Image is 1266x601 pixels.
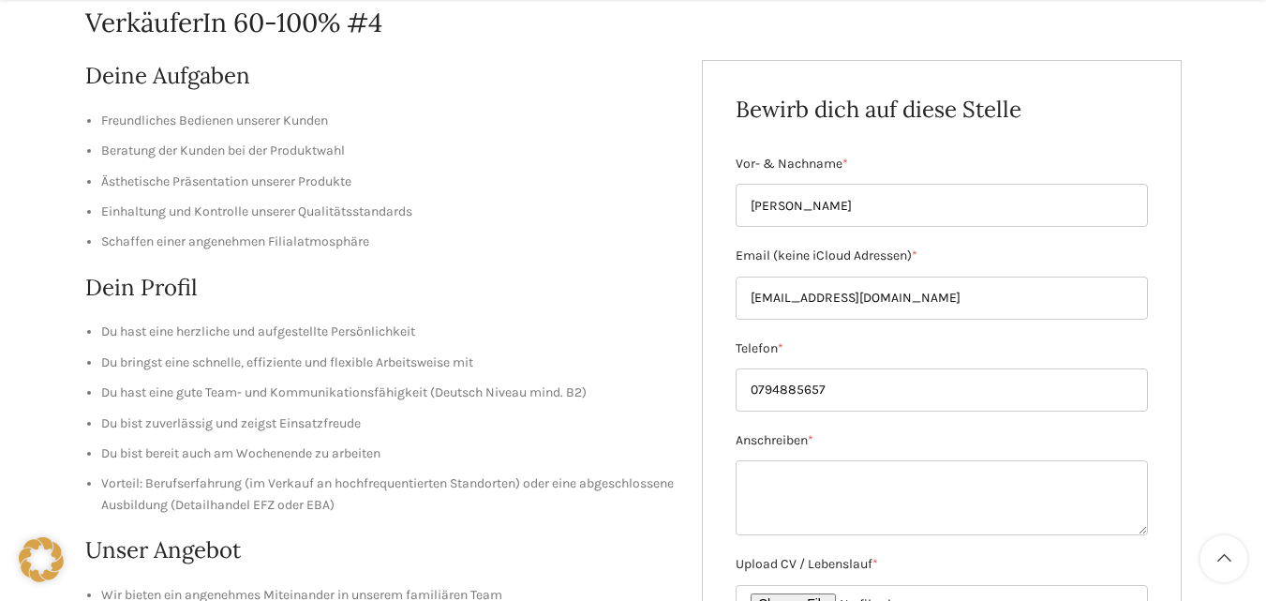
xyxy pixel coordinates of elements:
[736,338,1148,359] label: Telefon
[85,534,675,566] h2: Unser Angebot
[101,172,675,192] li: Ästhetische Präsentation unserer Produkte
[736,94,1148,126] h2: Bewirb dich auf diese Stelle
[736,430,1148,451] label: Anschreiben
[736,554,1148,575] label: Upload CV / Lebenslauf
[85,60,675,92] h2: Deine Aufgaben
[101,111,675,131] li: Freundliches Bedienen unserer Kunden
[736,246,1148,266] label: Email (keine iCloud Adressen)
[101,413,675,434] li: Du bist zuverlässig und zeigst Einsatzfreude
[101,353,675,373] li: Du bringst eine schnelle, effiziente und flexible Arbeitsweise mit
[101,202,675,222] li: Einhaltung und Kontrolle unserer Qualitätsstandards
[1200,535,1247,582] a: Scroll to top button
[101,473,675,516] li: Vorteil: Berufserfahrung (im Verkauf an hochfrequentierten Standorten) oder eine abgeschlossene A...
[101,232,675,252] li: Schaffen einer angenehmen Filialatmosphäre
[101,322,675,342] li: Du hast eine herzliche und aufgestellte Persönlichkeit
[85,5,1182,41] h1: VerkäuferIn 60-100% #4
[101,443,675,464] li: Du bist bereit auch am Wochenende zu arbeiten
[85,272,675,304] h2: Dein Profil
[736,154,1148,174] label: Vor- & Nachname
[101,383,675,403] li: Du hast eine gute Team- und Kommunikationsfähigkeit (Deutsch Niveau mind. B2)
[101,141,675,161] li: Beratung der Kunden bei der Produktwahl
